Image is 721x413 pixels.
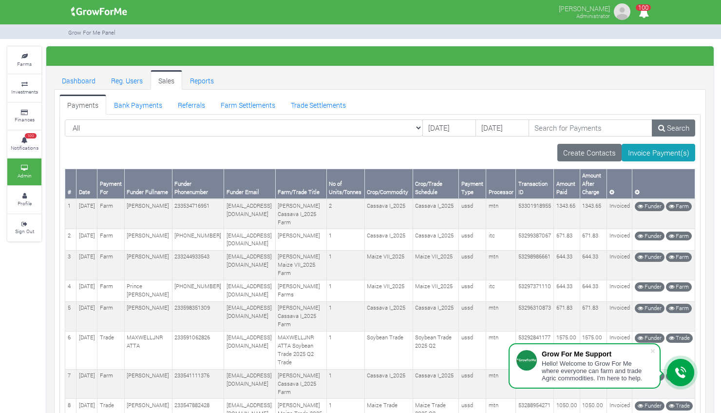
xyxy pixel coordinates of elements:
td: 4 [65,280,76,301]
td: Cassava I_2025 [364,369,413,399]
i: Notifications [634,2,653,24]
td: [PERSON_NAME] [275,229,326,251]
td: Invoiced [607,280,632,301]
td: 1 [65,199,76,229]
td: [PERSON_NAME] Farms [275,280,326,301]
span: 100 [25,133,37,139]
th: Crop/Commodity [364,169,413,199]
td: 233541111376 [172,369,224,399]
td: [PERSON_NAME] [124,229,172,251]
td: 671.83 [554,301,580,331]
th: Transaction ID [516,169,554,199]
td: Cassava I_2025 [413,369,458,399]
td: [DATE] [76,229,97,251]
td: [EMAIL_ADDRESS][DOMAIN_NAME] [224,250,276,280]
td: 53298986661 [516,250,554,280]
a: Farm Settlements [213,95,283,114]
td: [DATE] [76,199,97,229]
td: [DATE] [76,280,97,301]
td: 671.83 [554,229,580,251]
td: 1343.65 [554,199,580,229]
td: Maize VII_2025 [364,250,413,280]
td: 3 [65,250,76,280]
td: [EMAIL_ADDRESS][DOMAIN_NAME] [224,301,276,331]
td: 7 [65,369,76,399]
small: Grow For Me Panel [68,29,115,36]
a: Reg. Users [103,70,151,90]
th: Farm/Trade Title [275,169,326,199]
small: Admin [18,172,32,179]
td: Invoiced [607,250,632,280]
td: [PHONE_NUMBER] [172,280,224,301]
th: Payment For [97,169,125,199]
a: Farms [7,47,41,74]
th: Amount After Charge [580,169,607,199]
td: ussd [459,301,486,331]
td: Invoiced [607,301,632,331]
td: [DATE] [76,331,97,369]
img: growforme image [68,2,131,21]
td: [PHONE_NUMBER] [172,229,224,251]
a: Referrals [170,95,213,114]
td: [EMAIL_ADDRESS][DOMAIN_NAME] [224,229,276,251]
td: mtn [486,301,516,331]
th: Processor [486,169,516,199]
th: Funder Email [224,169,276,199]
a: Farm [666,304,692,313]
td: ussd [459,331,486,369]
td: 1 [326,369,364,399]
div: Hello! Welcome to Grow For Me where everyone can farm and trade Agric commodities. I'm here to help. [542,360,650,382]
td: mtn [486,199,516,229]
a: Funder [635,253,664,262]
td: mtn [486,250,516,280]
td: Maize VII_2025 [413,280,458,301]
a: Payments [59,95,106,114]
td: 53299387067 [516,229,554,251]
a: Invoice Payment(s) [622,144,695,161]
a: 100 Notifications [7,131,41,157]
a: Farm [666,282,692,292]
td: [PERSON_NAME] Cassava I_2025 Farm [275,199,326,229]
span: 100 [636,4,651,11]
td: Maize VII_2025 [364,280,413,301]
small: Investments [11,88,38,95]
td: Trade [97,331,125,369]
td: Cassava I_2025 [364,301,413,331]
td: Soybean Trade 2025 Q2 [413,331,458,369]
th: Date [76,169,97,199]
small: Profile [18,200,32,207]
small: Farms [17,60,32,67]
td: [PERSON_NAME] [124,199,172,229]
a: Bank Payments [106,95,170,114]
div: Grow For Me Support [542,350,650,358]
th: Funder Phonenumber [172,169,224,199]
td: [PERSON_NAME] [124,250,172,280]
td: ussd [459,369,486,399]
small: Finances [15,116,35,123]
a: 100 [634,9,653,19]
td: 1 [326,331,364,369]
input: DD/MM/YYYY [475,119,529,137]
img: growforme image [612,2,632,21]
a: Sales [151,70,182,90]
th: Funder Fullname [124,169,172,199]
a: Search [652,119,695,137]
p: [PERSON_NAME] [559,2,610,14]
td: [EMAIL_ADDRESS][DOMAIN_NAME] [224,369,276,399]
td: Prince [PERSON_NAME] [124,280,172,301]
td: Cassava I_2025 [413,199,458,229]
a: Trade Settlements [283,95,354,114]
th: Crop/Trade Schedule [413,169,458,199]
td: ussd [459,280,486,301]
td: 2 [326,199,364,229]
td: MAXWELLJNR ATTA Soybean Trade 2025 Q2 Trade [275,331,326,369]
td: 671.83 [580,301,607,331]
td: 644.33 [554,280,580,301]
a: Investments [7,75,41,101]
td: Cassava I_2025 [364,199,413,229]
a: Funder [635,304,664,313]
td: ussd [459,229,486,251]
td: [PERSON_NAME] Maize VII_2025 Farm [275,250,326,280]
td: 233244933543 [172,250,224,280]
a: Dashboard [54,70,103,90]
